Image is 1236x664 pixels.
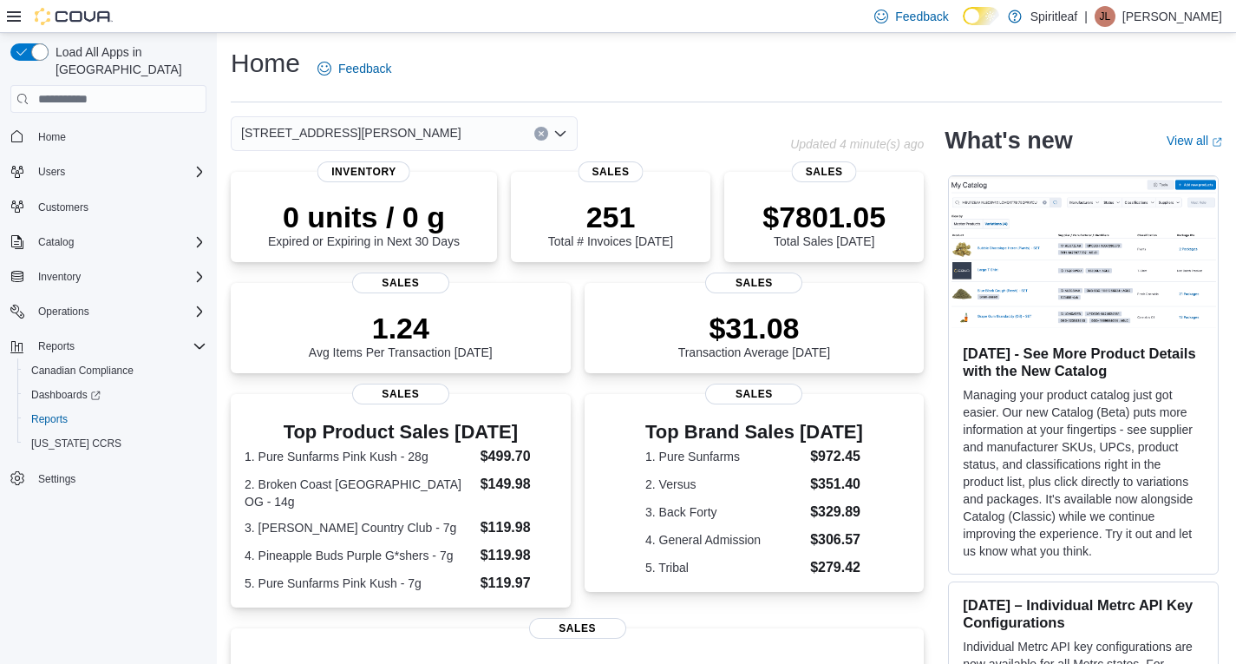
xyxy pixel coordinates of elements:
div: Avg Items Per Transaction [DATE] [309,311,493,359]
button: Customers [3,194,213,220]
span: Washington CCRS [24,433,206,454]
dt: 2. Broken Coast [GEOGRAPHIC_DATA] OG - 14g [245,476,474,510]
span: Inventory [38,270,81,284]
dt: 3. Back Forty [645,503,803,521]
span: Sales [792,161,857,182]
button: Inventory [31,266,88,287]
span: Reports [31,336,206,357]
dd: $972.45 [810,446,863,467]
h3: [DATE] - See More Product Details with the New Catalog [963,345,1204,379]
span: Inventory [317,161,410,182]
span: JL [1100,6,1111,27]
dd: $119.98 [481,517,557,538]
dt: 4. Pineapple Buds Purple G*shers - 7g [245,547,474,564]
span: Sales [352,384,449,404]
span: Load All Apps in [GEOGRAPHIC_DATA] [49,43,206,78]
div: Total Sales [DATE] [762,200,886,248]
dt: 2. Versus [645,476,803,493]
span: Sales [579,161,644,182]
span: Reports [24,409,206,430]
dd: $499.70 [481,446,557,467]
span: Operations [31,301,206,322]
span: Inventory [31,266,206,287]
button: Reports [31,336,82,357]
span: Sales [705,384,802,404]
p: $31.08 [678,311,831,345]
p: 0 units / 0 g [268,200,460,234]
dt: 5. Tribal [645,559,803,576]
dt: 1. Pure Sunfarms Pink Kush - 28g [245,448,474,465]
dd: $149.98 [481,474,557,495]
button: Operations [3,299,213,324]
p: 251 [548,200,673,234]
span: Reports [38,339,75,353]
span: Home [31,125,206,147]
p: 1.24 [309,311,493,345]
button: Home [3,123,213,148]
button: Inventory [3,265,213,289]
span: Home [38,130,66,144]
button: Operations [31,301,96,322]
nav: Complex example [10,116,206,536]
span: Sales [705,273,802,293]
dd: $306.57 [810,529,863,550]
p: [PERSON_NAME] [1122,6,1222,27]
span: Customers [38,201,88,214]
span: Settings [38,472,75,486]
span: [STREET_ADDRESS][PERSON_NAME] [241,122,461,143]
dd: $351.40 [810,474,863,495]
h2: What's new [945,127,1072,154]
button: Reports [3,334,213,358]
button: Users [3,160,213,184]
button: Users [31,161,72,182]
div: Transaction Average [DATE] [678,311,831,359]
span: Users [31,161,206,182]
a: Dashboards [17,383,213,407]
dd: $329.89 [810,502,863,523]
dt: 4. General Admission [645,531,803,549]
p: $7801.05 [762,200,886,234]
dd: $119.97 [481,573,557,594]
span: Canadian Compliance [24,360,206,381]
dd: $279.42 [810,557,863,578]
dt: 5. Pure Sunfarms Pink Kush - 7g [245,575,474,592]
svg: External link [1212,137,1222,148]
dt: 3. [PERSON_NAME] Country Club - 7g [245,519,474,536]
span: Settings [31,468,206,490]
span: Catalog [31,232,206,253]
h1: Home [231,46,300,81]
span: Feedback [895,8,948,25]
span: Dashboards [24,385,206,405]
a: View allExternal link [1167,134,1222,148]
a: Dashboards [24,385,108,405]
button: Settings [3,466,213,491]
span: Users [38,165,65,179]
dd: $119.98 [481,545,557,566]
a: Canadian Compliance [24,360,141,381]
a: Reports [24,409,75,430]
span: Canadian Compliance [31,364,134,378]
button: Catalog [3,230,213,254]
div: Total # Invoices [DATE] [548,200,673,248]
dt: 1. Pure Sunfarms [645,448,803,465]
p: Managing your product catalog just got easier. Our new Catalog (Beta) puts more information at yo... [963,386,1204,560]
div: Expired or Expiring in Next 30 Days [268,200,460,248]
span: Customers [31,196,206,218]
a: Settings [31,469,82,490]
span: Feedback [338,60,391,77]
h3: Top Product Sales [DATE] [245,422,557,443]
a: [US_STATE] CCRS [24,433,128,454]
input: Dark Mode [963,7,999,25]
button: Clear input [534,127,548,141]
div: Jasper L [1095,6,1115,27]
a: Customers [31,197,95,218]
button: Canadian Compliance [17,358,213,383]
span: Sales [529,618,626,639]
p: Spiritleaf [1030,6,1077,27]
h3: Top Brand Sales [DATE] [645,422,863,443]
button: Catalog [31,232,81,253]
button: [US_STATE] CCRS [17,431,213,456]
button: Reports [17,407,213,431]
img: Cova [35,8,113,25]
span: Reports [31,412,68,426]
